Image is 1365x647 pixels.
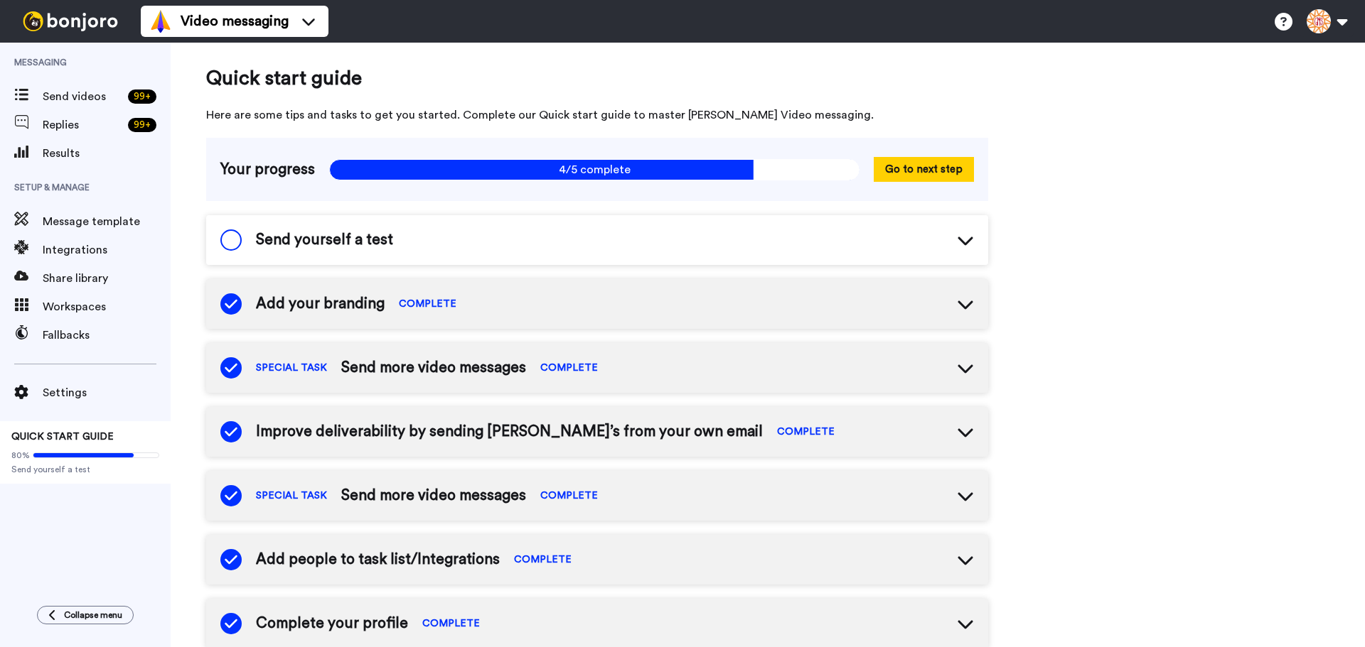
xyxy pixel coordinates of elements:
span: Workspaces [43,298,171,315]
span: 80% [11,450,30,461]
span: COMPLETE [422,616,480,631]
button: Collapse menu [37,606,134,624]
span: Settings [43,384,171,401]
span: Share library [43,270,171,287]
span: SPECIAL TASK [256,489,327,503]
button: Go to next step [874,157,974,182]
span: Send yourself a test [11,464,159,475]
span: Replies [43,116,122,134]
span: Fallbacks [43,327,171,344]
span: Results [43,145,171,162]
div: 99 + [128,118,156,132]
span: COMPLETE [540,489,598,503]
span: Send more video messages [341,357,526,379]
img: vm-color.svg [149,10,172,33]
span: QUICK START GUIDE [11,432,114,442]
span: Quick start guide [206,64,988,92]
span: Collapse menu [64,609,122,621]
span: Add people to task list/Integrations [256,549,500,570]
span: Complete your profile [256,613,408,634]
span: COMPLETE [514,553,572,567]
img: bj-logo-header-white.svg [17,11,124,31]
span: Send videos [43,88,122,105]
span: Video messaging [181,11,289,31]
span: COMPLETE [399,297,456,311]
span: Add your branding [256,293,385,315]
span: Send more video messages [341,485,526,506]
span: Send yourself a test [256,229,393,251]
span: Integrations [43,241,171,259]
span: 4/5 complete [329,159,860,180]
span: Your progress [220,159,315,180]
span: Here are some tips and tasks to get you started. Complete our Quick start guide to master [PERSON... [206,107,988,124]
span: COMPLETE [777,425,835,439]
div: 99 + [128,89,156,104]
span: Message template [43,213,171,230]
span: Improve deliverability by sending [PERSON_NAME]’s from your own email [256,421,763,442]
span: SPECIAL TASK [256,361,327,375]
span: COMPLETE [540,361,598,375]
